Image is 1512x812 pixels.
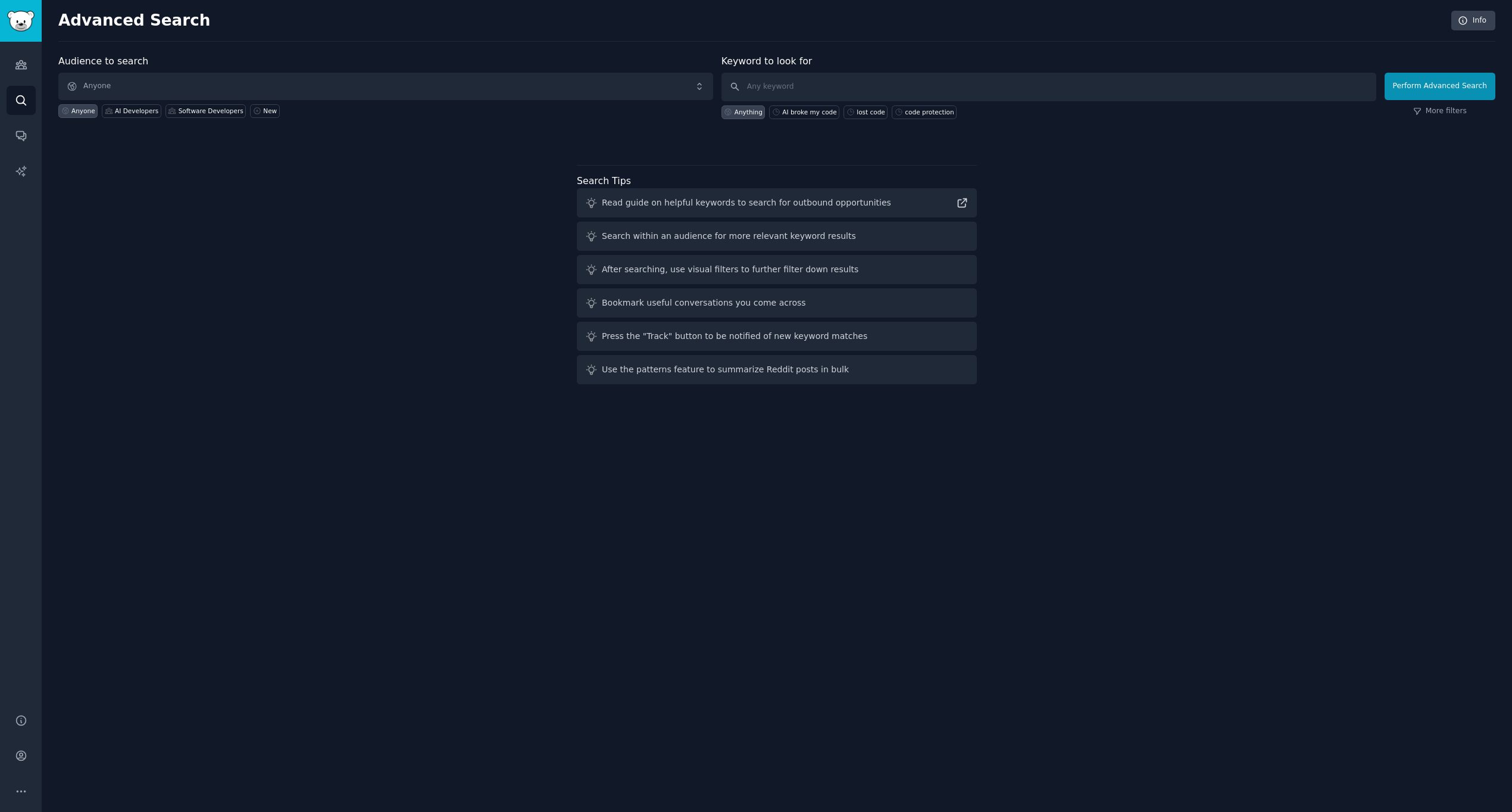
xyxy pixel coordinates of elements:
[602,263,858,276] div: After searching, use visual filters to further filter down results
[263,107,277,115] div: New
[577,175,631,186] label: Search Tips
[721,73,1376,101] input: Any keyword
[58,55,148,67] label: Audience to search
[58,11,1445,30] h2: Advanced Search
[1385,73,1495,100] button: Perform Advanced Search
[58,73,713,100] button: Anyone
[602,230,856,242] div: Search within an audience for more relevant keyword results
[179,107,243,115] div: Software Developers
[71,107,95,115] div: Anyone
[7,11,35,32] img: GummySearch logo
[735,108,763,116] div: Anything
[602,363,849,376] div: Use the patterns feature to summarize Reddit posts in bulk
[602,297,806,309] div: Bookmark useful conversations you come across
[782,108,836,116] div: AI broke my code
[1451,11,1495,31] a: Info
[905,108,954,116] div: code protection
[115,107,158,115] div: AI Developers
[1413,106,1467,117] a: More filters
[602,330,867,343] div: Press the "Track" button to be notified of new keyword matches
[602,197,891,209] div: Read guide on helpful keywords to search for outbound opportunities
[721,55,813,67] label: Keyword to look for
[857,108,885,116] div: lost code
[250,104,279,118] a: New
